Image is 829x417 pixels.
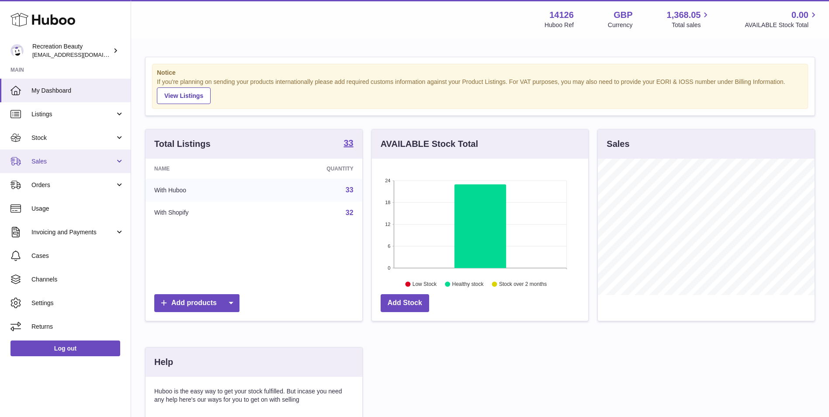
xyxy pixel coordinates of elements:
[31,134,115,142] span: Stock
[614,9,632,21] strong: GBP
[154,356,173,368] h3: Help
[31,205,124,213] span: Usage
[452,281,484,287] text: Healthy stock
[388,265,390,271] text: 0
[154,294,239,312] a: Add products
[154,138,211,150] h3: Total Listings
[157,78,803,104] div: If you're planning on sending your products internationally please add required customs informati...
[31,323,124,331] span: Returns
[157,69,803,77] strong: Notice
[32,42,111,59] div: Recreation Beauty
[549,9,574,21] strong: 14126
[262,159,362,179] th: Quantity
[10,341,120,356] a: Log out
[499,281,547,287] text: Stock over 2 months
[31,252,124,260] span: Cases
[385,200,390,205] text: 18
[146,179,262,202] td: With Huboo
[31,299,124,307] span: Settings
[672,21,711,29] span: Total sales
[31,87,124,95] span: My Dashboard
[385,222,390,227] text: 12
[31,157,115,166] span: Sales
[346,186,354,194] a: 33
[154,387,354,404] p: Huboo is the easy way to get your stock fulfilled. But incase you need any help here's our ways f...
[343,139,353,147] strong: 33
[31,228,115,236] span: Invoicing and Payments
[388,243,390,249] text: 6
[146,202,262,224] td: With Shopify
[745,9,819,29] a: 0.00 AVAILABLE Stock Total
[157,87,211,104] a: View Listings
[343,139,353,149] a: 33
[667,9,711,29] a: 1,368.05 Total sales
[146,159,262,179] th: Name
[791,9,808,21] span: 0.00
[667,9,701,21] span: 1,368.05
[607,138,629,150] h3: Sales
[413,281,437,287] text: Low Stock
[31,110,115,118] span: Listings
[32,51,128,58] span: [EMAIL_ADDRESS][DOMAIN_NAME]
[745,21,819,29] span: AVAILABLE Stock Total
[545,21,574,29] div: Huboo Ref
[31,181,115,189] span: Orders
[31,275,124,284] span: Channels
[10,44,24,57] img: barney@recreationbeauty.com
[346,209,354,216] a: 32
[608,21,633,29] div: Currency
[385,178,390,183] text: 24
[381,294,429,312] a: Add Stock
[381,138,478,150] h3: AVAILABLE Stock Total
